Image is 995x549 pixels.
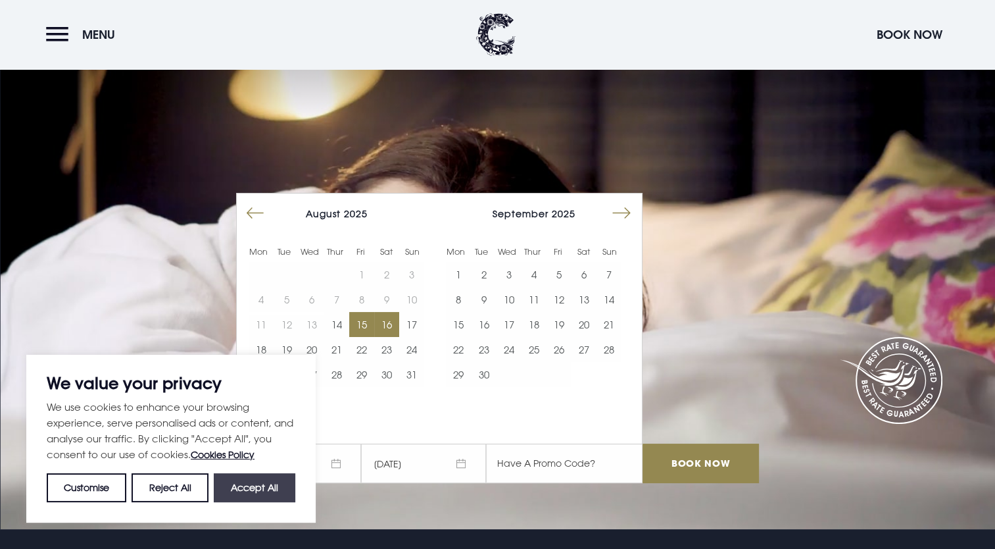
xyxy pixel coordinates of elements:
[324,337,349,362] button: 21
[471,287,496,312] td: Choose Tuesday, September 9, 2025 as your start date.
[546,287,571,312] td: Choose Friday, September 12, 2025 as your start date.
[546,287,571,312] button: 12
[552,208,575,219] span: 2025
[522,287,546,312] td: Choose Thursday, September 11, 2025 as your start date.
[497,262,522,287] button: 3
[446,362,471,387] td: Choose Monday, September 29, 2025 as your start date.
[374,362,399,387] td: Choose Saturday, August 30, 2025 as your start date.
[870,20,949,49] button: Book Now
[374,312,399,337] button: 16
[399,337,424,362] button: 24
[522,337,546,362] button: 25
[571,312,596,337] button: 20
[471,362,496,387] td: Choose Tuesday, September 30, 2025 as your start date.
[571,262,596,287] button: 6
[497,337,522,362] button: 24
[546,312,571,337] button: 19
[471,362,496,387] button: 30
[522,312,546,337] button: 18
[324,312,349,337] td: Choose Thursday, August 14, 2025 as your start date.
[471,262,496,287] button: 2
[306,208,341,219] span: August
[596,287,621,312] button: 14
[349,337,374,362] button: 22
[47,375,295,391] p: We value your privacy
[546,262,571,287] button: 5
[47,399,295,463] p: We use cookies to enhance your browsing experience, serve personalised ads or content, and analys...
[249,337,274,362] button: 18
[399,312,424,337] td: Choose Sunday, August 17, 2025 as your start date.
[596,262,621,287] button: 7
[497,312,522,337] button: 17
[471,287,496,312] button: 9
[191,449,255,460] a: Cookies Policy
[26,355,316,523] div: We value your privacy
[609,201,634,226] button: Move forward to switch to the next month.
[374,337,399,362] td: Choose Saturday, August 23, 2025 as your start date.
[596,312,621,337] td: Choose Sunday, September 21, 2025 as your start date.
[497,262,522,287] td: Choose Wednesday, September 3, 2025 as your start date.
[497,337,522,362] td: Choose Wednesday, September 24, 2025 as your start date.
[471,312,496,337] button: 16
[493,208,548,219] span: September
[571,287,596,312] td: Choose Saturday, September 13, 2025 as your start date.
[399,312,424,337] button: 17
[446,337,471,362] td: Choose Monday, September 22, 2025 as your start date.
[522,262,546,287] td: Choose Thursday, September 4, 2025 as your start date.
[471,312,496,337] td: Choose Tuesday, September 16, 2025 as your start date.
[349,312,374,337] td: Selected. Friday, August 15, 2025
[522,337,546,362] td: Choose Thursday, September 25, 2025 as your start date.
[446,287,471,312] button: 8
[374,312,399,337] td: Selected. Saturday, August 16, 2025
[446,312,471,337] td: Choose Monday, September 15, 2025 as your start date.
[471,262,496,287] td: Choose Tuesday, September 2, 2025 as your start date.
[596,262,621,287] td: Choose Sunday, September 7, 2025 as your start date.
[596,287,621,312] td: Choose Sunday, September 14, 2025 as your start date.
[546,337,571,362] button: 26
[522,262,546,287] button: 4
[571,262,596,287] td: Choose Saturday, September 6, 2025 as your start date.
[399,362,424,387] td: Choose Sunday, August 31, 2025 as your start date.
[299,337,324,362] td: Choose Wednesday, August 20, 2025 as your start date.
[546,312,571,337] td: Choose Friday, September 19, 2025 as your start date.
[299,337,324,362] button: 20
[324,362,349,387] td: Choose Thursday, August 28, 2025 as your start date.
[596,312,621,337] button: 21
[446,262,471,287] td: Choose Monday, September 1, 2025 as your start date.
[571,312,596,337] td: Choose Saturday, September 20, 2025 as your start date.
[471,337,496,362] button: 23
[446,337,471,362] button: 22
[446,362,471,387] button: 29
[324,312,349,337] button: 14
[82,27,115,42] span: Menu
[476,13,516,56] img: Clandeboye Lodge
[249,337,274,362] td: Choose Monday, August 18, 2025 as your start date.
[546,262,571,287] td: Choose Friday, September 5, 2025 as your start date.
[274,337,299,362] td: Choose Tuesday, August 19, 2025 as your start date.
[446,262,471,287] button: 1
[546,337,571,362] td: Choose Friday, September 26, 2025 as your start date.
[349,312,374,337] button: 15
[571,337,596,362] td: Choose Saturday, September 27, 2025 as your start date.
[446,312,471,337] button: 15
[471,337,496,362] td: Choose Tuesday, September 23, 2025 as your start date.
[497,287,522,312] td: Choose Wednesday, September 10, 2025 as your start date.
[522,287,546,312] button: 11
[643,444,758,483] input: Book Now
[361,444,486,483] span: [DATE]
[46,20,122,49] button: Menu
[274,337,299,362] button: 19
[349,337,374,362] td: Choose Friday, August 22, 2025 as your start date.
[522,312,546,337] td: Choose Thursday, September 18, 2025 as your start date.
[596,337,621,362] td: Choose Sunday, September 28, 2025 as your start date.
[571,337,596,362] button: 27
[374,362,399,387] button: 30
[324,362,349,387] button: 28
[497,312,522,337] td: Choose Wednesday, September 17, 2025 as your start date.
[571,287,596,312] button: 13
[399,362,424,387] button: 31
[344,208,368,219] span: 2025
[446,287,471,312] td: Choose Monday, September 8, 2025 as your start date.
[486,444,643,483] input: Have A Promo Code?
[349,362,374,387] button: 29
